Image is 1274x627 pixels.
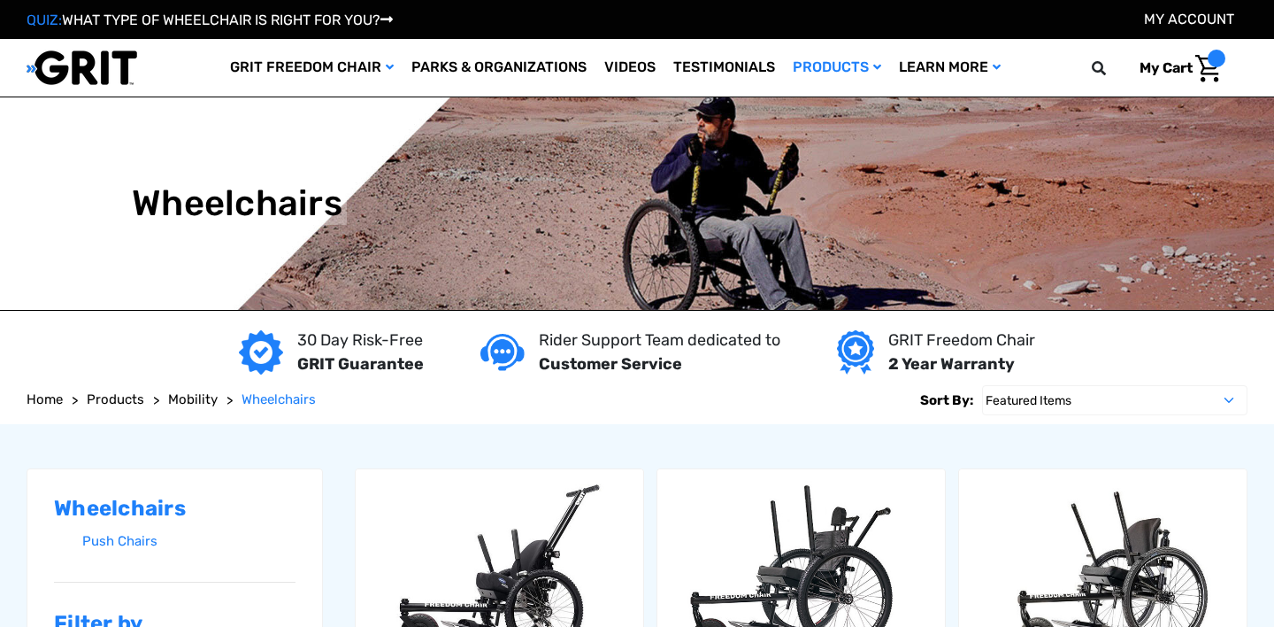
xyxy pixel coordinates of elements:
a: Learn More [890,39,1009,97]
span: My Cart [1140,59,1193,76]
span: Wheelchairs [242,391,316,407]
span: Mobility [168,391,218,407]
a: GRIT Freedom Chair [221,39,403,97]
a: Parks & Organizations [403,39,595,97]
img: Cart [1195,55,1221,82]
strong: Customer Service [539,354,682,374]
strong: 2 Year Warranty [888,354,1015,374]
a: Push Chairs [82,529,295,554]
label: Sort By: [920,385,973,415]
h1: Wheelchairs [132,182,342,225]
p: GRIT Freedom Chair [888,329,1035,352]
h2: Wheelchairs [54,496,295,522]
input: Search [1100,50,1126,87]
span: Products [87,391,144,407]
span: QUIZ: [27,12,62,28]
p: 30 Day Risk-Free [297,329,424,352]
a: QUIZ:WHAT TYPE OF WHEELCHAIR IS RIGHT FOR YOU? [27,12,393,28]
a: Home [27,390,63,410]
a: Account [1144,11,1234,27]
a: Testimonials [664,39,784,97]
a: Products [784,39,890,97]
img: GRIT All-Terrain Wheelchair and Mobility Equipment [27,50,137,86]
img: Customer service [480,334,525,370]
a: Products [87,390,144,410]
a: Cart with 0 items [1126,50,1225,87]
img: Year warranty [837,330,873,375]
a: Videos [595,39,664,97]
img: GRIT Guarantee [239,330,283,375]
a: Mobility [168,390,218,410]
a: Wheelchairs [242,390,316,410]
p: Rider Support Team dedicated to [539,329,780,352]
strong: GRIT Guarantee [297,354,424,374]
span: Home [27,391,63,407]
